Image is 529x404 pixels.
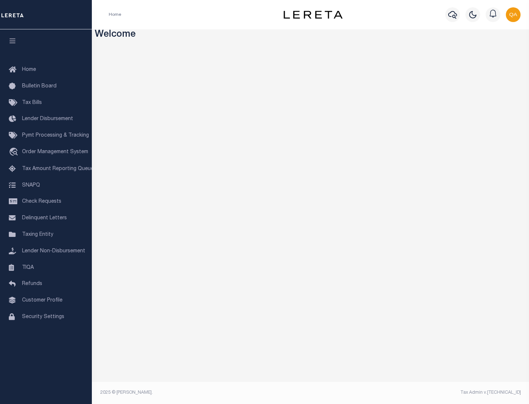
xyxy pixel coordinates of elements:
span: Lender Disbursement [22,116,73,122]
h3: Welcome [95,29,526,41]
span: Tax Bills [22,100,42,105]
span: Tax Amount Reporting Queue [22,166,94,172]
span: Customer Profile [22,298,62,303]
i: travel_explore [9,148,21,157]
img: logo-dark.svg [284,11,342,19]
div: 2025 © [PERSON_NAME]. [95,389,311,396]
li: Home [109,11,121,18]
img: svg+xml;base64,PHN2ZyB4bWxucz0iaHR0cDovL3d3dy53My5vcmcvMjAwMC9zdmciIHBvaW50ZXItZXZlbnRzPSJub25lIi... [506,7,521,22]
span: TIQA [22,265,34,270]
div: Tax Admin v.[TECHNICAL_ID] [316,389,521,396]
span: Refunds [22,281,42,286]
span: Check Requests [22,199,61,204]
span: Pymt Processing & Tracking [22,133,89,138]
span: Home [22,67,36,72]
span: SNAPQ [22,183,40,188]
span: Bulletin Board [22,84,57,89]
span: Taxing Entity [22,232,53,237]
span: Lender Non-Disbursement [22,249,85,254]
span: Order Management System [22,149,88,155]
span: Security Settings [22,314,64,320]
span: Delinquent Letters [22,216,67,221]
